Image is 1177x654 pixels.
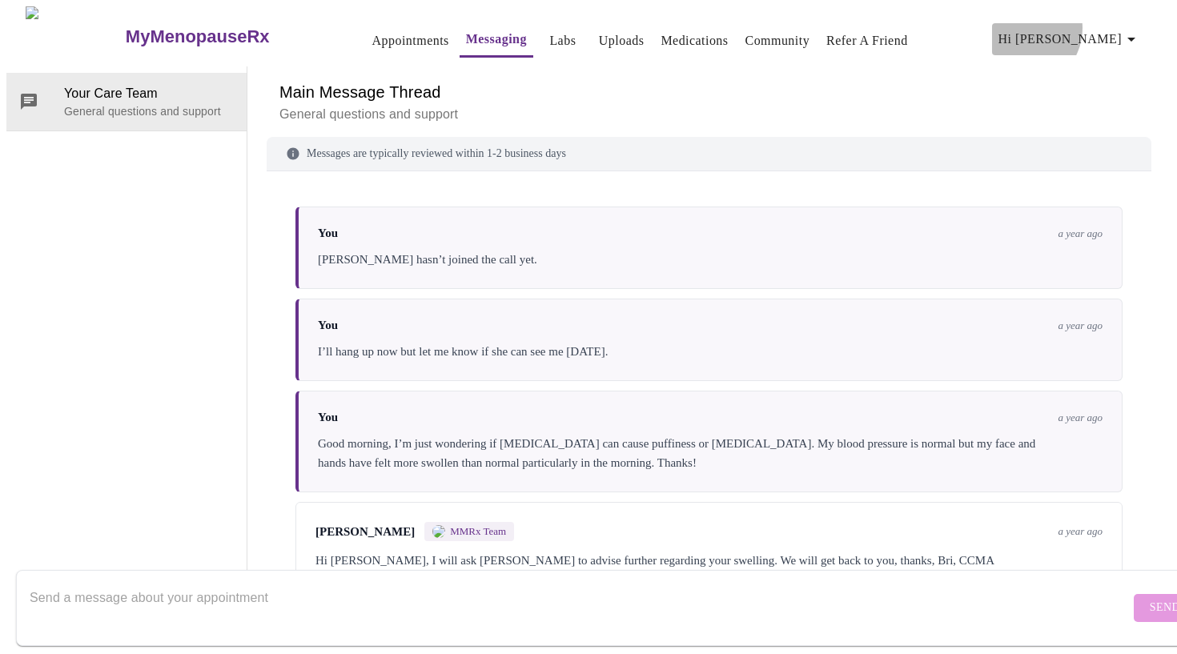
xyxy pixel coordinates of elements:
[661,30,728,52] a: Medications
[315,525,415,539] span: [PERSON_NAME]
[745,30,810,52] a: Community
[64,103,234,119] p: General questions and support
[279,105,1139,124] p: General questions and support
[26,6,123,66] img: MyMenopauseRx Logo
[1058,319,1103,332] span: a year ago
[318,319,338,332] span: You
[318,227,338,240] span: You
[318,411,338,424] span: You
[654,25,734,57] button: Medications
[450,525,506,538] span: MMRx Team
[820,25,914,57] button: Refer a Friend
[537,25,588,57] button: Labs
[739,25,817,57] button: Community
[466,28,527,50] a: Messaging
[1058,525,1103,538] span: a year ago
[267,137,1151,171] div: Messages are typically reviewed within 1-2 business days
[1058,227,1103,240] span: a year ago
[998,28,1141,50] span: Hi [PERSON_NAME]
[126,26,270,47] h3: MyMenopauseRx
[460,23,533,58] button: Messaging
[279,79,1139,105] h6: Main Message Thread
[318,342,1103,361] div: I’ll hang up now but let me know if she can see me [DATE].
[6,73,247,130] div: Your Care TeamGeneral questions and support
[992,23,1147,55] button: Hi [PERSON_NAME]
[123,9,333,65] a: MyMenopauseRx
[549,30,576,52] a: Labs
[372,30,449,52] a: Appointments
[30,582,1130,633] textarea: Send a message about your appointment
[366,25,456,57] button: Appointments
[599,30,645,52] a: Uploads
[432,525,445,538] img: MMRX
[826,30,908,52] a: Refer a Friend
[318,250,1103,269] div: [PERSON_NAME] hasn’t joined the call yet.
[593,25,651,57] button: Uploads
[64,84,234,103] span: Your Care Team
[315,551,1103,570] div: Hi [PERSON_NAME], I will ask [PERSON_NAME] to advise further regarding your swelling. We will get...
[318,434,1103,472] div: Good morning, I’m just wondering if [MEDICAL_DATA] can cause puffiness or [MEDICAL_DATA]. My bloo...
[1058,411,1103,424] span: a year ago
